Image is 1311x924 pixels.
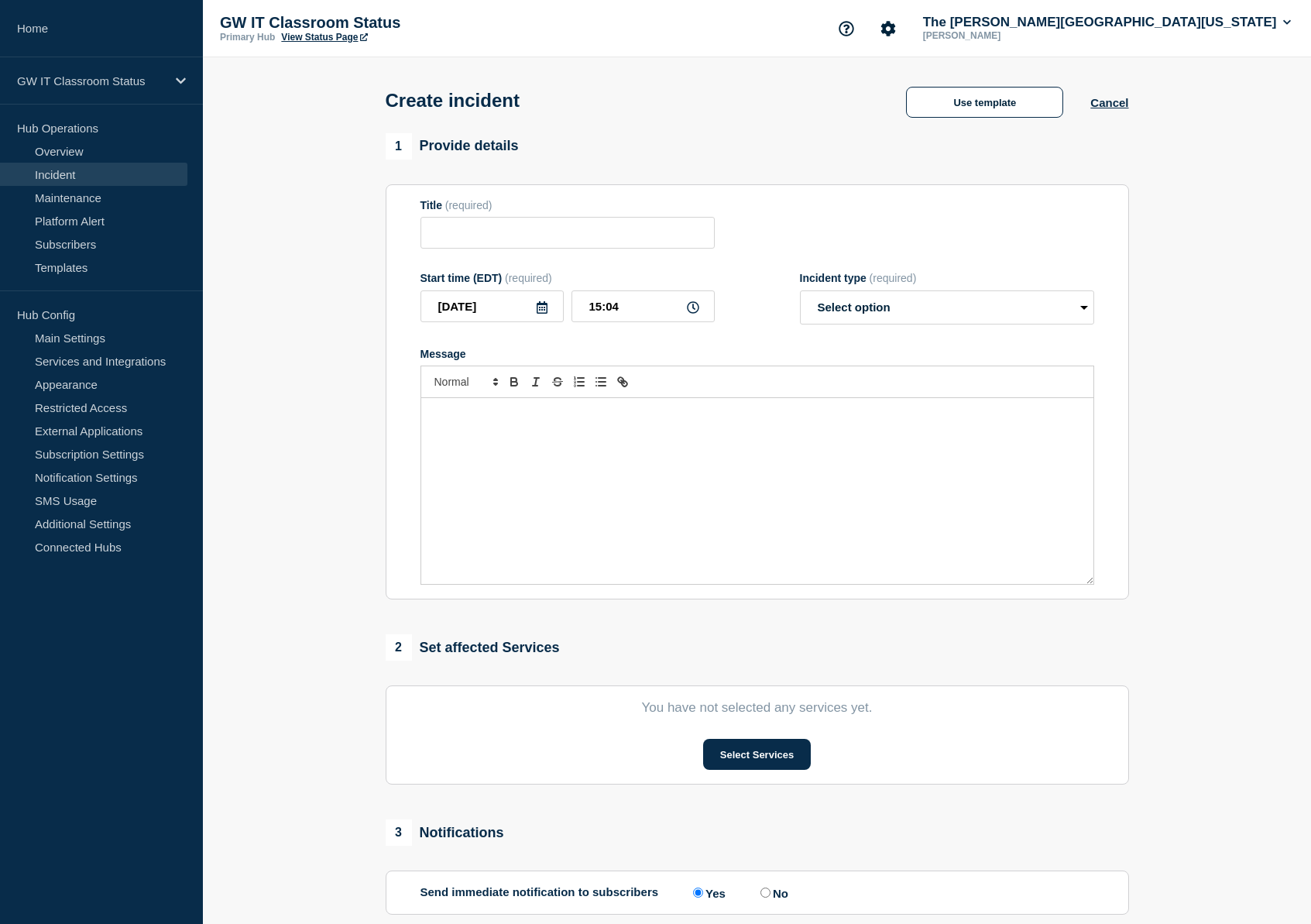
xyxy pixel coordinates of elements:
[420,217,715,249] input: Title
[17,74,166,88] p: GW IT Classroom Status
[386,133,412,160] span: 1
[870,272,917,284] span: (required)
[568,373,590,391] button: Toggle ordered list
[386,90,520,112] h1: Create incident
[872,12,904,45] button: Account settings
[920,15,1294,30] button: The [PERSON_NAME][GEOGRAPHIC_DATA][US_STATE]
[386,634,412,661] span: 2
[612,373,633,391] button: Toggle link
[525,373,547,391] button: Toggle italic text
[800,272,1094,284] div: Incident type
[503,373,525,391] button: Toggle bold text
[445,199,492,211] span: (required)
[920,30,1081,41] p: [PERSON_NAME]
[420,700,1094,716] p: You have not selected any services yet.
[505,272,552,284] span: (required)
[420,348,1094,360] div: Message
[1090,96,1128,109] button: Cancel
[386,133,519,160] div: Provide details
[760,888,770,898] input: No
[420,885,659,900] p: Send immediate notification to subscribers
[800,290,1094,325] select: Incident type
[703,739,811,770] button: Select Services
[421,398,1093,584] div: Message
[547,373,568,391] button: Toggle strikethrough text
[220,32,275,43] p: Primary Hub
[689,885,726,900] label: Yes
[420,885,1094,900] div: Send immediate notification to subscribers
[420,290,564,322] input: YYYY-MM-DD
[220,14,530,32] p: GW IT Classroom Status
[590,373,612,391] button: Toggle bulleted list
[693,888,703,898] input: Yes
[420,272,715,284] div: Start time (EDT)
[281,32,367,43] a: View Status Page
[386,819,504,846] div: Notifications
[906,87,1063,118] button: Use template
[420,199,715,211] div: Title
[386,819,412,846] span: 3
[427,373,503,391] span: Font size
[571,290,715,322] input: HH:MM
[830,12,863,45] button: Support
[757,885,788,900] label: No
[386,634,560,661] div: Set affected Services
